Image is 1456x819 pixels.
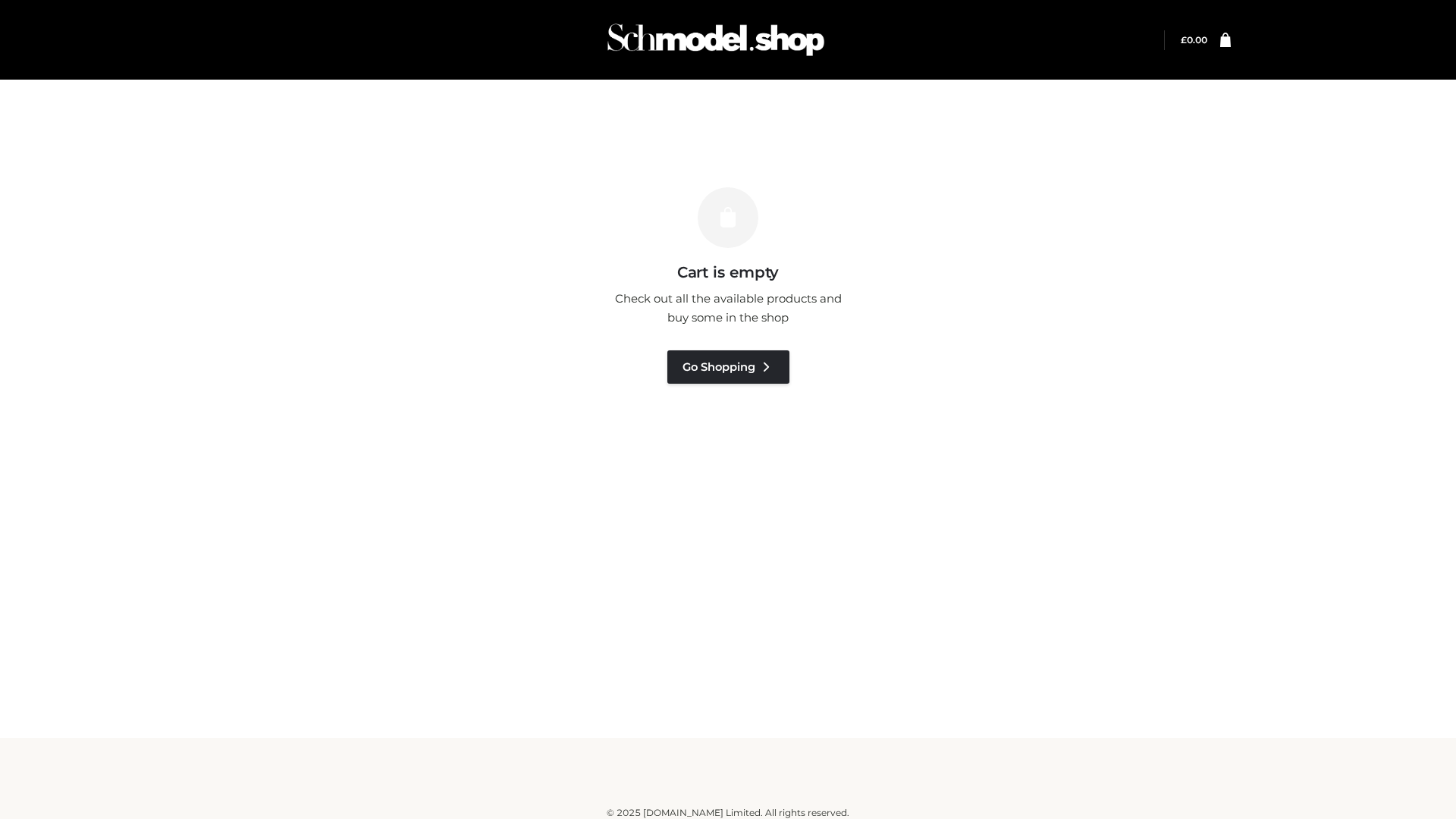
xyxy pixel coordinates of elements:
[1181,34,1207,45] a: £0.00
[1181,34,1207,45] bdi: 0.00
[259,263,1197,281] h3: Cart is empty
[602,10,830,70] img: Schmodel Admin 964
[607,289,849,328] p: Check out all the available products and buy some in the shop
[667,350,789,384] a: Go Shopping
[1181,34,1187,45] span: £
